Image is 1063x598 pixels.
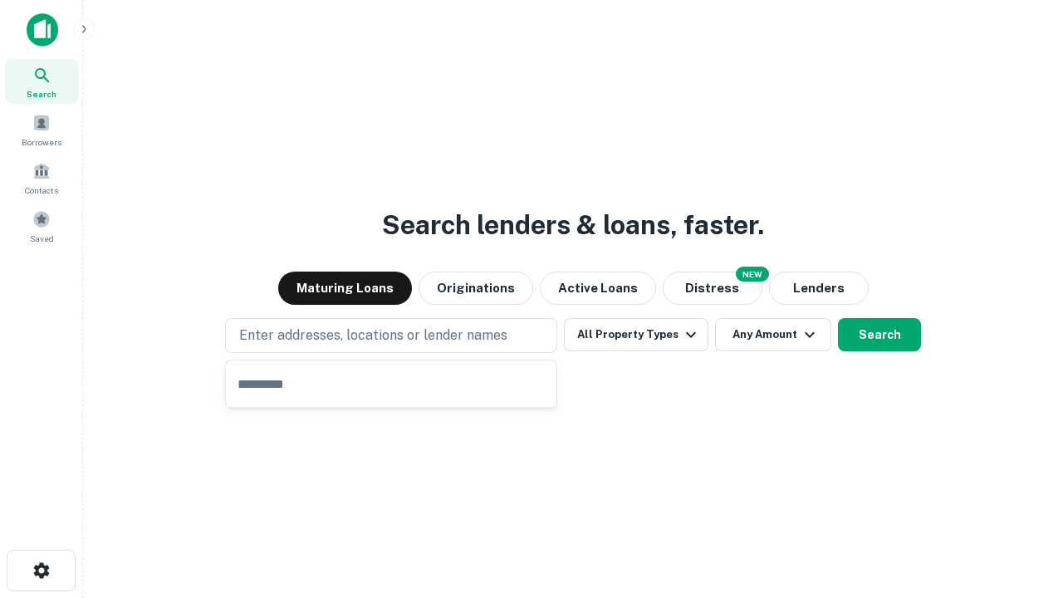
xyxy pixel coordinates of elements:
span: Borrowers [22,135,61,149]
button: Search [838,318,921,351]
button: Originations [419,272,533,305]
button: All Property Types [564,318,708,351]
span: Contacts [25,184,58,197]
span: Saved [30,232,54,245]
button: Lenders [769,272,869,305]
iframe: Chat Widget [980,465,1063,545]
button: Search distressed loans with lien and other non-mortgage details. [663,272,762,305]
h3: Search lenders & loans, faster. [382,205,764,245]
button: Active Loans [540,272,656,305]
a: Borrowers [5,107,78,152]
button: Maturing Loans [278,272,412,305]
div: NEW [736,267,769,282]
span: Search [27,87,56,100]
a: Saved [5,203,78,248]
p: Enter addresses, locations or lender names [239,326,507,346]
a: Search [5,59,78,104]
a: Contacts [5,155,78,200]
button: Any Amount [715,318,831,351]
button: Enter addresses, locations or lender names [225,318,557,353]
img: capitalize-icon.png [27,13,58,47]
